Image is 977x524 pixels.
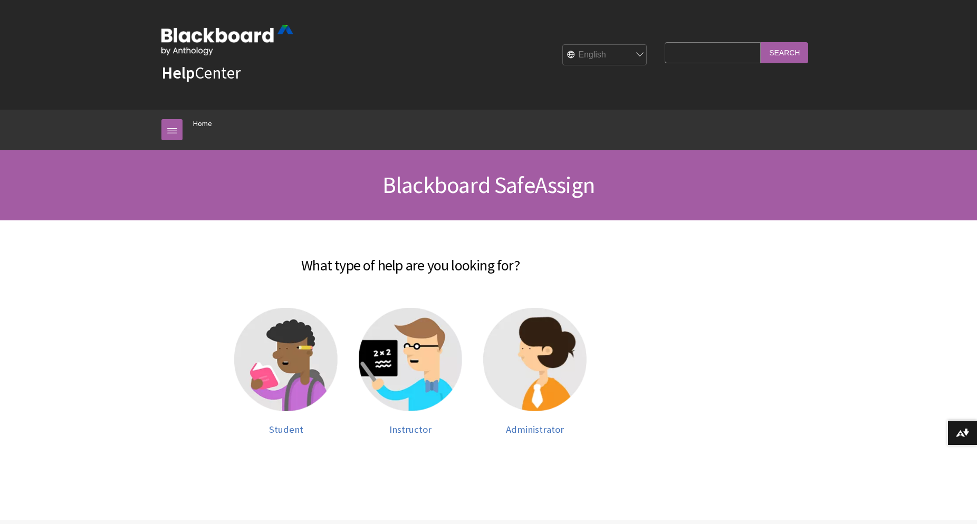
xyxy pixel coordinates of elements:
strong: Help [161,62,195,83]
span: Instructor [389,423,432,435]
a: Instructor help Instructor [359,308,462,435]
img: Blackboard by Anthology [161,25,293,55]
span: Student [269,423,303,435]
span: Blackboard SafeAssign [382,170,595,199]
img: Instructor help [359,308,462,411]
a: Student help Student [234,308,338,435]
a: Administrator help Administrator [483,308,587,435]
span: Administrator [506,423,564,435]
h2: What type of help are you looking for? [161,241,659,276]
img: Student help [234,308,338,411]
a: Home [193,117,212,130]
input: Search [761,42,808,63]
select: Site Language Selector [563,44,647,65]
a: HelpCenter [161,62,241,83]
img: Administrator help [483,308,587,411]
